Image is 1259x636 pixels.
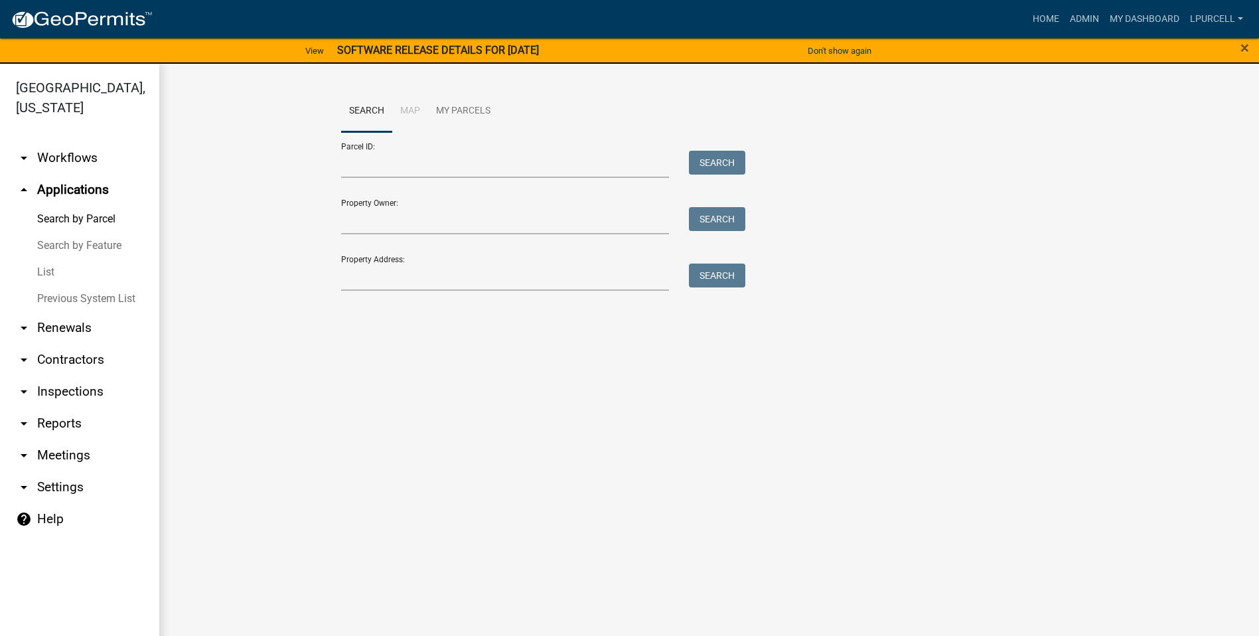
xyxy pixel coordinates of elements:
[16,150,32,166] i: arrow_drop_down
[341,90,392,133] a: Search
[16,384,32,400] i: arrow_drop_down
[1240,40,1249,56] button: Close
[16,479,32,495] i: arrow_drop_down
[1027,7,1065,32] a: Home
[337,44,539,56] strong: SOFTWARE RELEASE DETAILS FOR [DATE]
[16,182,32,198] i: arrow_drop_up
[428,90,498,133] a: My Parcels
[16,416,32,432] i: arrow_drop_down
[16,511,32,527] i: help
[16,320,32,336] i: arrow_drop_down
[1104,7,1185,32] a: My Dashboard
[1065,7,1104,32] a: Admin
[689,151,745,175] button: Search
[16,447,32,463] i: arrow_drop_down
[802,40,877,62] button: Don't show again
[16,352,32,368] i: arrow_drop_down
[689,264,745,287] button: Search
[1185,7,1248,32] a: lpurcell
[300,40,329,62] a: View
[1240,39,1249,57] span: ×
[689,207,745,231] button: Search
